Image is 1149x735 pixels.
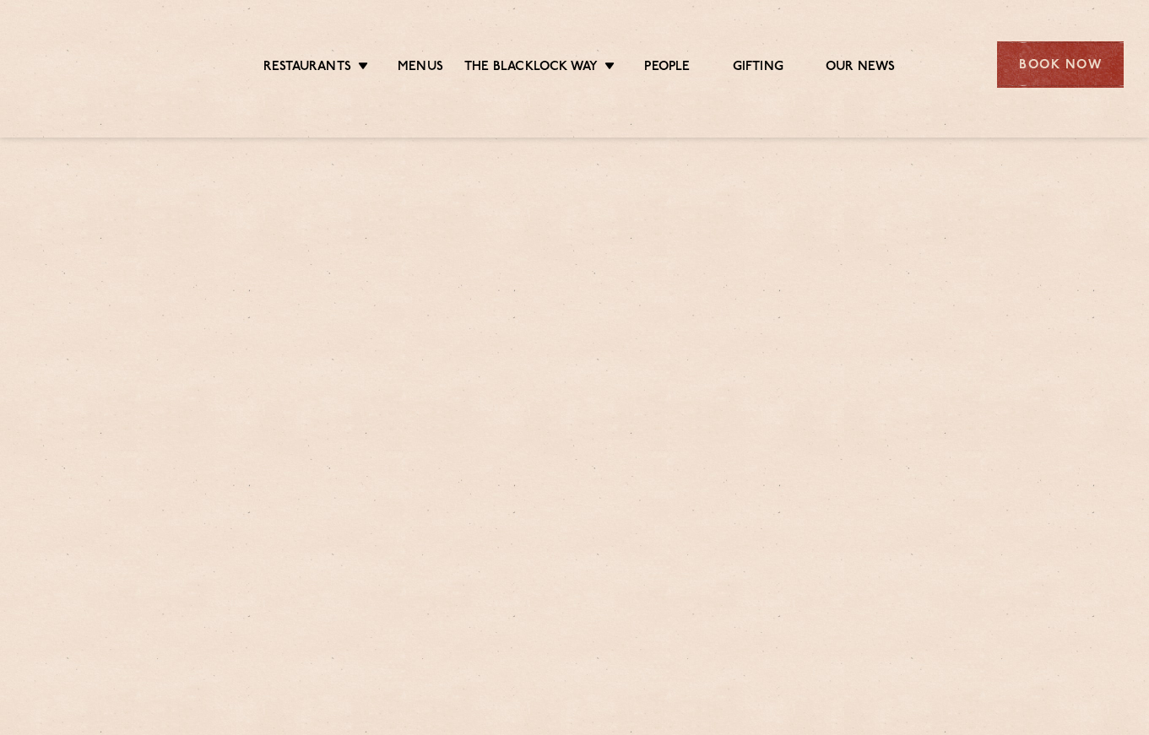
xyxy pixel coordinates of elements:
[733,59,783,78] a: Gifting
[826,59,896,78] a: Our News
[398,59,443,78] a: Menus
[997,41,1124,88] div: Book Now
[263,59,351,78] a: Restaurants
[464,59,598,78] a: The Blacklock Way
[25,16,170,112] img: svg%3E
[644,59,690,78] a: People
